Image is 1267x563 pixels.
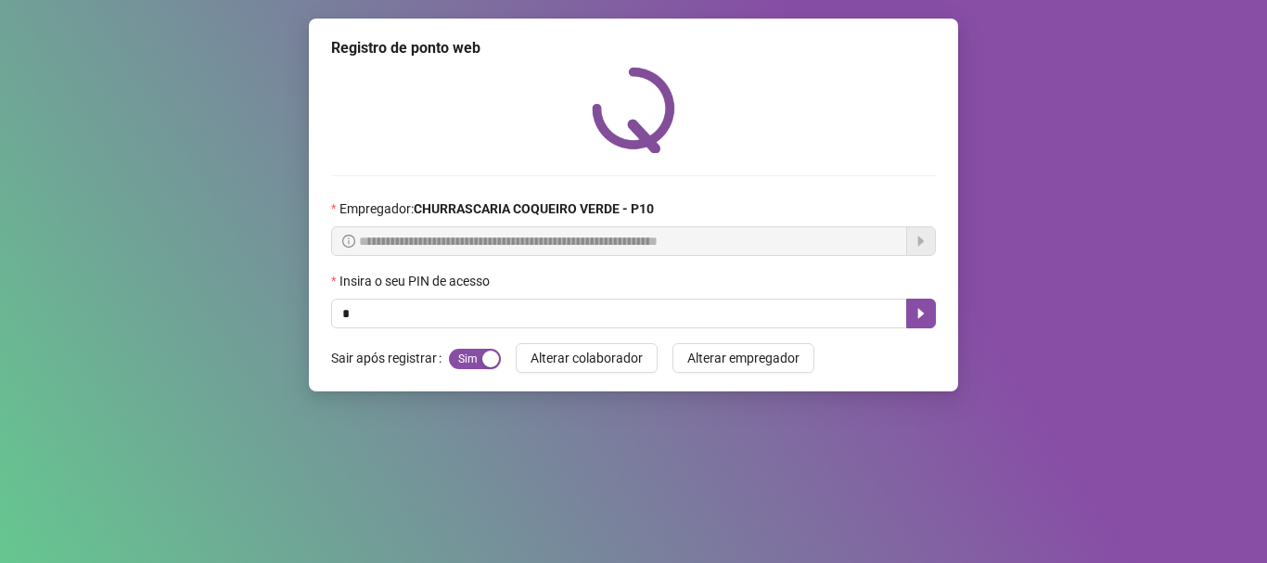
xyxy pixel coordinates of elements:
[331,271,502,291] label: Insira o seu PIN de acesso
[687,348,800,368] span: Alterar empregador
[592,67,675,153] img: QRPoint
[531,348,643,368] span: Alterar colaborador
[339,198,654,219] span: Empregador :
[414,201,654,216] strong: CHURRASCARIA COQUEIRO VERDE - P10
[914,306,928,321] span: caret-right
[516,343,658,373] button: Alterar colaborador
[331,37,936,59] div: Registro de ponto web
[1204,500,1248,544] iframe: Intercom live chat
[342,235,355,248] span: info-circle
[331,343,449,373] label: Sair após registrar
[672,343,814,373] button: Alterar empregador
